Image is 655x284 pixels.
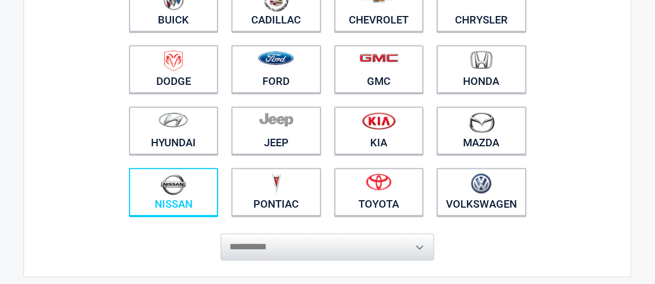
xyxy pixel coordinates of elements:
[437,107,526,155] a: Mazda
[129,107,219,155] a: Hyundai
[366,173,392,191] img: toyota
[158,112,188,128] img: hyundai
[271,173,282,194] img: pontiac
[360,53,398,62] img: gmc
[231,107,321,155] a: Jeep
[161,173,186,195] img: nissan
[164,51,183,72] img: dodge
[362,112,396,130] img: kia
[334,168,424,216] a: Toyota
[259,112,293,127] img: jeep
[468,112,495,133] img: mazda
[129,168,219,216] a: Nissan
[129,45,219,93] a: Dodge
[471,173,492,194] img: volkswagen
[231,168,321,216] a: Pontiac
[258,51,294,65] img: ford
[437,45,526,93] a: Honda
[334,107,424,155] a: Kia
[437,168,526,216] a: Volkswagen
[334,45,424,93] a: GMC
[470,51,493,69] img: honda
[231,45,321,93] a: Ford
